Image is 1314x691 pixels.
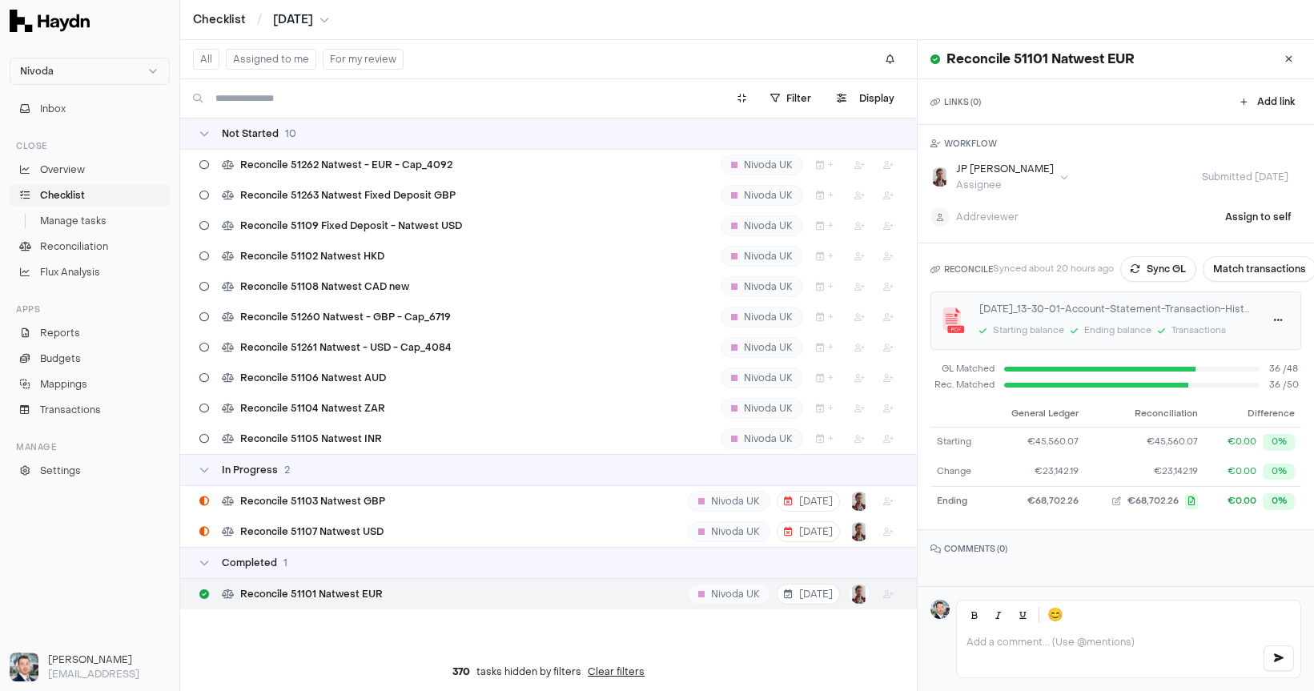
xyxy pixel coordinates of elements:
[10,296,170,322] div: Apps
[993,324,1064,338] div: Starting balance
[930,487,987,516] td: Ending
[810,276,840,297] button: +
[688,584,770,605] div: Nivoda UK
[956,211,1019,223] span: Add reviewer
[240,189,456,202] span: Reconcile 51263 Natwest Fixed Deposit GBP
[1263,464,1295,480] div: 0%
[995,465,1079,479] div: €23,142.19
[40,464,81,478] span: Settings
[222,464,278,476] span: In Progress
[995,495,1079,508] div: €68,702.26
[240,432,382,445] span: Reconcile 51105 Natwest INR
[10,235,170,258] a: Reconciliation
[1228,495,1256,508] div: €0.00
[810,155,840,175] button: +
[930,263,993,275] h3: RECONCILE
[1154,465,1198,479] span: €23,142.19
[810,215,840,236] button: +
[810,246,840,267] button: +
[930,457,987,487] td: Change
[1047,605,1063,625] span: 😊
[1091,494,1198,509] button: €68,702.26
[930,163,1068,191] button: JP SmitJP [PERSON_NAME]Assignee
[10,653,38,681] img: Ole Heine
[721,246,803,267] div: Nivoda UK
[1127,495,1179,508] span: €68,702.26
[40,163,85,177] span: Overview
[988,402,1085,428] th: General Ledger
[193,12,246,28] a: Checklist
[1091,465,1198,479] button: €23,142.19
[10,159,170,181] a: Overview
[1216,204,1301,230] button: Assign to self
[721,185,803,206] div: Nivoda UK
[930,363,995,376] span: GL Matched
[930,379,995,392] div: Rec. Matched
[810,368,840,388] button: +
[721,368,803,388] div: Nivoda UK
[1011,604,1034,626] button: Underline (Ctrl+U)
[930,600,950,619] img: Ole Heine
[930,207,1019,227] button: Addreviewer
[10,399,170,421] a: Transactions
[222,127,279,140] span: Not Started
[240,311,451,323] span: Reconcile 51260 Natwest - GBP - Cap_6719
[777,521,840,542] button: [DATE]
[323,49,404,70] button: For my review
[956,163,1054,175] div: JP [PERSON_NAME]
[226,49,316,70] button: Assigned to me
[10,133,170,159] div: Close
[993,263,1114,276] p: Synced about 20 hours ago
[784,525,833,538] span: [DATE]
[240,372,386,384] span: Reconcile 51106 Natwest AUD
[1228,465,1256,479] div: €0.00
[48,653,170,667] h3: [PERSON_NAME]
[721,398,803,419] div: Nivoda UK
[688,521,770,542] div: Nivoda UK
[827,86,904,111] button: Display
[784,495,833,508] span: [DATE]
[761,86,821,111] button: Filter
[193,49,219,70] button: All
[810,428,840,449] button: +
[20,65,54,78] span: Nivoda
[930,543,1301,556] h3: COMMENTS ( 0 )
[721,428,803,449] div: Nivoda UK
[40,102,66,116] span: Inbox
[452,665,470,678] span: 370
[850,585,869,604] img: JP Smit
[930,96,981,108] h3: LINKS ( 0 )
[40,188,85,203] span: Checklist
[40,352,81,366] span: Budgets
[240,341,452,354] span: Reconcile 51261 Natwest - USD - Cap_4084
[273,12,313,28] span: [DATE]
[240,280,409,293] span: Reconcile 51108 Natwest CAD new
[240,159,452,171] span: Reconcile 51262 Natwest - EUR - Cap_4092
[810,398,840,419] button: +
[40,239,108,254] span: Reconciliation
[240,250,384,263] span: Reconcile 51102 Natwest HKD
[240,588,383,601] span: Reconcile 51101 Natwest EUR
[10,98,170,120] button: Inbox
[786,92,811,105] span: Filter
[1147,436,1198,449] span: €45,560.07
[777,584,840,605] button: [DATE]
[1204,402,1301,428] th: Difference
[963,604,986,626] button: Bold (Ctrl+B)
[222,556,277,569] span: Completed
[1084,324,1151,338] div: Ending balance
[1263,434,1295,451] div: 0%
[777,491,840,512] button: [DATE]
[1234,92,1301,111] button: Add link
[1269,379,1301,392] span: 36 / 50
[254,11,265,27] span: /
[721,337,803,358] div: Nivoda UK
[1044,604,1067,626] button: 😊
[850,492,869,511] button: JP Smit
[721,307,803,327] div: Nivoda UK
[240,402,385,415] span: Reconcile 51104 Natwest ZAR
[721,155,803,175] div: Nivoda UK
[941,307,966,333] img: application/pdf
[850,522,869,541] button: JP Smit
